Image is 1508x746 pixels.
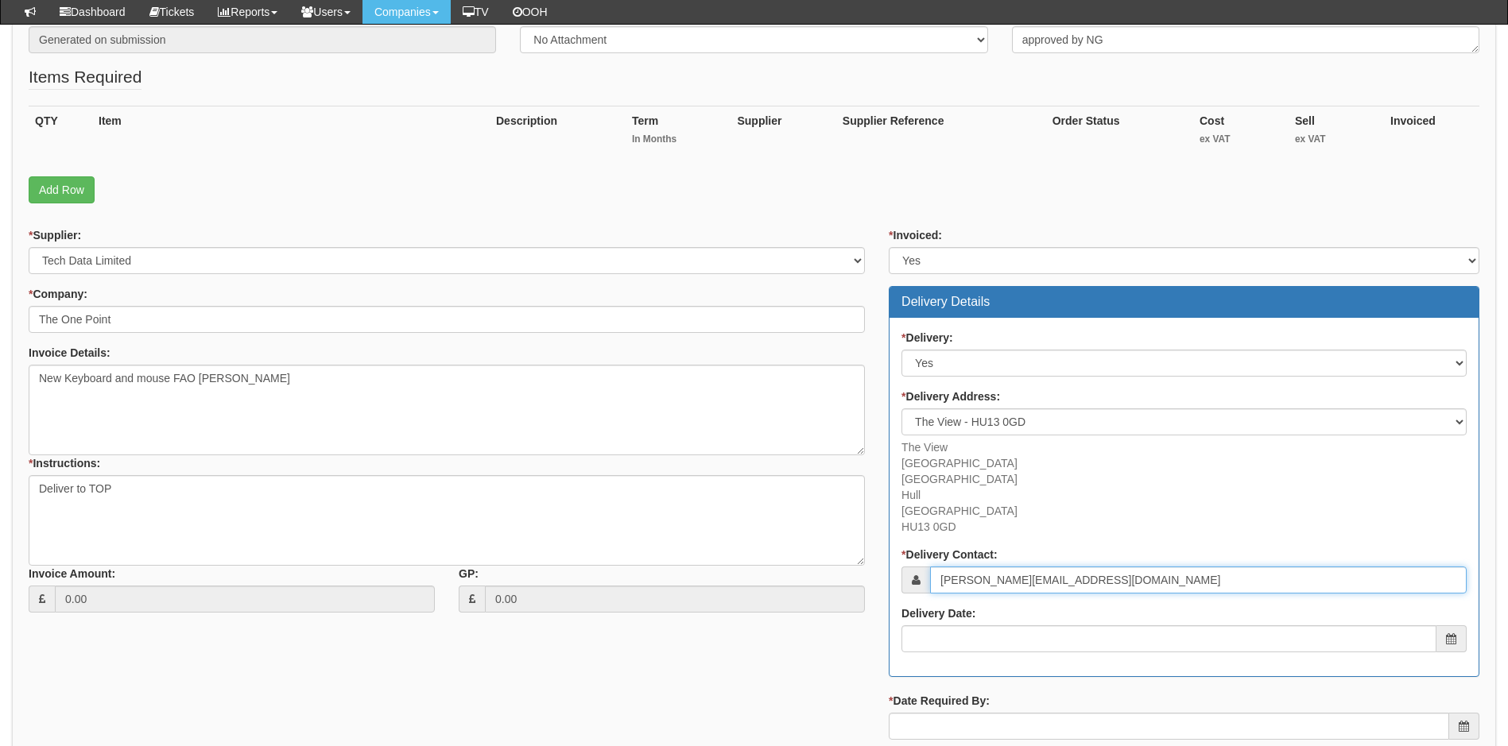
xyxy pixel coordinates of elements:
a: Add Row [29,176,95,203]
small: ex VAT [1295,133,1378,146]
th: Term [626,106,731,161]
th: Item [92,106,490,161]
th: Cost [1193,106,1289,161]
th: Supplier Reference [836,106,1046,161]
label: Instructions: [29,455,100,471]
th: Supplier [731,106,835,161]
h3: Delivery Details [901,295,1467,309]
th: Sell [1289,106,1384,161]
label: Supplier: [29,227,81,243]
label: Delivery: [901,330,953,346]
label: Delivery Contact: [901,547,998,562]
th: Description [490,106,626,161]
legend: Items Required [29,65,141,90]
label: Invoice Amount: [29,566,115,582]
small: ex VAT [1200,133,1282,146]
th: QTY [29,106,92,161]
label: Invoiced: [889,227,942,243]
label: Invoice Details: [29,345,110,361]
label: Delivery Date: [901,605,975,621]
th: Order Status [1046,106,1193,161]
label: Company: [29,286,87,302]
label: Date Required By: [889,693,990,709]
label: GP: [459,566,479,582]
small: In Months [632,133,725,146]
p: The View [GEOGRAPHIC_DATA] [GEOGRAPHIC_DATA] Hull [GEOGRAPHIC_DATA] HU13 0GD [901,439,1467,535]
label: Delivery Address: [901,388,1000,404]
th: Invoiced [1384,106,1479,161]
